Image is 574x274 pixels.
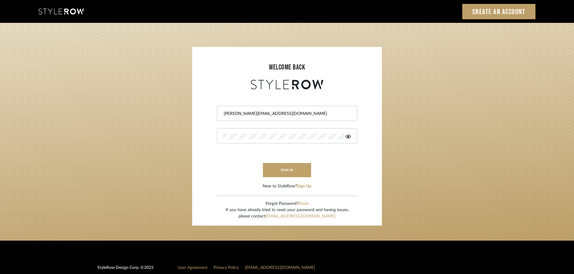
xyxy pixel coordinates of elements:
button: Reset [298,201,309,207]
a: User Agreement [178,266,207,270]
div: New to StyleRow? [263,183,311,189]
a: [EMAIL_ADDRESS][DOMAIN_NAME] [245,266,315,270]
a: Privacy Policy [214,266,239,270]
div: If you have already tried to reset your password and having issues, please contact [226,207,349,220]
input: Email Address [223,111,349,117]
a: [EMAIL_ADDRESS][DOMAIN_NAME] [265,214,335,218]
div: welcome back [198,62,376,73]
button: sign in [263,163,311,177]
a: Create an Account [462,4,536,19]
button: Sign Up [297,183,311,189]
div: Forgot Password? [226,201,349,207]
